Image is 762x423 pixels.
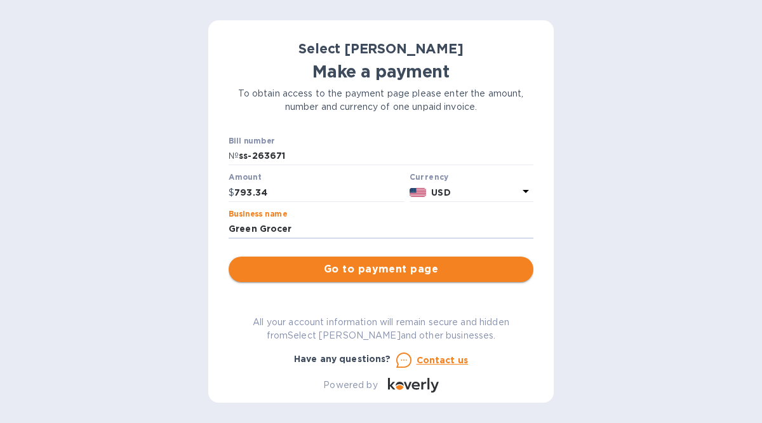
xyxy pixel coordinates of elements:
b: USD [431,187,450,198]
input: Enter bill number [239,147,533,166]
b: Currency [410,172,449,182]
label: Amount [229,174,261,182]
u: Contact us [417,355,469,365]
b: Select [PERSON_NAME] [298,41,464,57]
p: To obtain access to the payment page please enter the amount, number and currency of one unpaid i... [229,87,533,114]
button: Go to payment page [229,257,533,282]
label: Bill number [229,137,274,145]
img: USD [410,188,427,197]
p: $ [229,186,234,199]
p: № [229,149,239,163]
h1: Make a payment [229,62,533,82]
b: Have any questions? [294,354,391,364]
label: Business name [229,210,287,218]
span: Go to payment page [239,262,523,277]
p: All your account information will remain secure and hidden from Select [PERSON_NAME] and other bu... [229,316,533,342]
input: 0.00 [234,183,404,202]
p: Powered by [323,379,377,392]
input: Enter business name [229,220,533,239]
